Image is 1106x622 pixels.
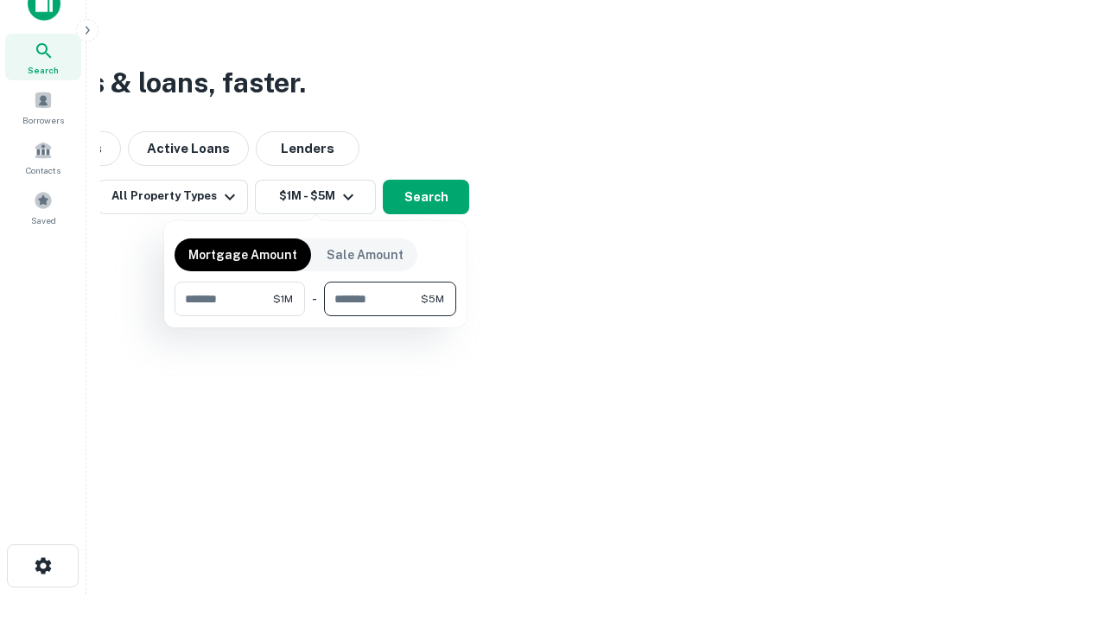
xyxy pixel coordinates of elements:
[1020,484,1106,567] iframe: Chat Widget
[312,282,317,316] div: -
[421,291,444,307] span: $5M
[327,245,404,264] p: Sale Amount
[188,245,297,264] p: Mortgage Amount
[273,291,293,307] span: $1M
